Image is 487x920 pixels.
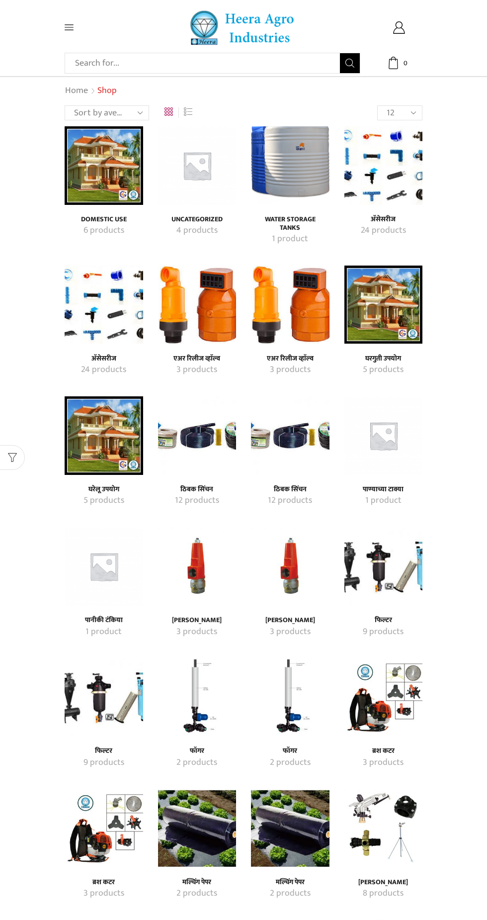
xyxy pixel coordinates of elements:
img: मल्चिंग पेपर [158,789,237,867]
mark: 9 products [363,626,404,639]
nav: Breadcrumb [65,85,117,97]
h4: एअर रिलीज व्हाॅल्व [262,355,319,363]
mark: 3 products [83,887,124,900]
a: Visit product category घरेलू उपयोग [65,396,143,475]
a: Visit product category फॉगर [169,747,226,755]
a: Visit product category पाण्याच्या टाक्या [355,485,412,494]
a: Visit product category घरगुती उपयोग [355,364,412,376]
mark: 5 products [363,364,404,376]
img: घरगुती उपयोग [344,266,423,344]
input: Search for... [70,53,340,73]
a: Visit product category प्रेशर रिलीफ व्हाॅल्व [262,626,319,639]
h4: मल्चिंग पेपर [262,878,319,887]
a: Visit product category अ‍ॅसेसरीज [355,224,412,237]
a: Visit product category ठिबक सिंचन [158,396,237,475]
h4: [PERSON_NAME] [262,616,319,625]
h4: Domestic Use [76,215,132,224]
mark: 1 product [272,233,308,246]
h4: फॉगर [262,747,319,755]
img: फॉगर [251,658,329,736]
a: Visit product category फिल्टर [355,616,412,625]
h4: पाण्याच्या टाक्या [355,485,412,494]
h4: मल्चिंग पेपर [169,878,226,887]
h4: ब्रश कटर [76,878,132,887]
a: Visit product category रेन गन [355,878,412,887]
h4: घरगुती उपयोग [355,355,412,363]
a: Visit product category प्रेशर रिलीफ व्हाॅल्व [169,626,226,639]
img: ठिबक सिंचन [251,396,329,475]
a: Visit product category एअर रिलीज व्हाॅल्व [158,266,237,344]
mark: 3 products [270,364,311,376]
a: Visit product category घरगुती उपयोग [355,355,412,363]
a: Visit product category ब्रश कटर [76,887,132,900]
a: Visit product category पानीकी टंकिया [65,527,143,606]
a: Visit product category पाण्याच्या टाक्या [344,396,423,475]
a: Visit product category फिल्टर [76,756,132,769]
a: 0 [375,57,422,69]
mark: 3 products [176,364,217,376]
h4: अ‍ॅसेसरीज [76,355,132,363]
a: Visit product category ठिबक सिंचन [169,485,226,494]
h4: फिल्टर [355,616,412,625]
h4: Uncategorized [169,215,226,224]
img: एअर रिलीज व्हाॅल्व [158,266,237,344]
a: Visit product category फॉगर [158,658,237,736]
button: Search button [340,53,360,73]
mark: 5 products [83,494,124,507]
a: Visit product category Uncategorized [169,215,226,224]
img: फॉगर [158,658,237,736]
a: Visit product category फिल्टर [344,527,423,606]
a: Visit product category एअर रिलीज व्हाॅल्व [169,364,226,376]
a: Visit product category मल्चिंग पेपर [169,878,226,887]
a: Visit product category अ‍ॅसेसरीज [65,266,143,344]
a: Visit product category मल्चिंग पेपर [169,887,226,900]
img: एअर रिलीज व्हाॅल्व [251,266,329,344]
a: Visit product category मल्चिंग पेपर [251,789,329,867]
a: Visit product category पानीकी टंकिया [76,626,132,639]
h4: ठिबक सिंचन [262,485,319,494]
a: Visit product category ब्रश कटर [344,658,423,736]
img: Uncategorized [158,126,237,205]
h4: फॉगर [169,747,226,755]
a: Visit product category Water Storage Tanks [262,215,319,232]
img: अ‍ॅसेसरीज [65,266,143,344]
a: Visit product category एअर रिलीज व्हाॅल्व [262,355,319,363]
a: Visit product category ठिबक सिंचन [169,494,226,507]
h4: एअर रिलीज व्हाॅल्व [169,355,226,363]
img: ठिबक सिंचन [158,396,237,475]
h1: Shop [97,86,117,96]
mark: 4 products [176,224,218,237]
select: Shop order [65,105,149,120]
mark: 1 product [365,494,402,507]
a: Visit product category फॉगर [262,756,319,769]
h4: पानीकी टंकिया [76,616,132,625]
img: घरेलू उपयोग [65,396,143,475]
a: Visit product category Domestic Use [76,215,132,224]
a: Visit product category ठिबक सिंचन [251,396,329,475]
img: प्रेशर रिलीफ व्हाॅल्व [158,527,237,606]
h4: [PERSON_NAME] [355,878,412,887]
h4: [PERSON_NAME] [169,616,226,625]
h4: घरेलू उपयोग [76,485,132,494]
mark: 6 products [83,224,124,237]
mark: 1 product [85,626,122,639]
mark: 2 products [176,756,217,769]
mark: 2 products [270,756,311,769]
a: Visit product category फॉगर [251,658,329,736]
a: Visit product category Water Storage Tanks [251,126,329,205]
a: Visit product category पानीकी टंकिया [76,616,132,625]
a: Visit product category प्रेशर रिलीफ व्हाॅल्व [262,616,319,625]
h4: Water Storage Tanks [262,215,319,232]
img: ब्रश कटर [65,789,143,867]
a: Visit product category रेन गन [344,789,423,867]
mark: 8 products [363,887,404,900]
a: Visit product category अ‍ॅसेसरीज [76,355,132,363]
h4: ब्रश कटर [355,747,412,755]
mark: 12 products [175,494,219,507]
h4: फिल्टर [76,747,132,755]
a: Visit product category मल्चिंग पेपर [262,887,319,900]
img: Domestic Use [65,126,143,205]
mark: 3 products [363,756,404,769]
a: Visit product category Uncategorized [158,126,237,205]
img: पाण्याच्या टाक्या [344,396,423,475]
